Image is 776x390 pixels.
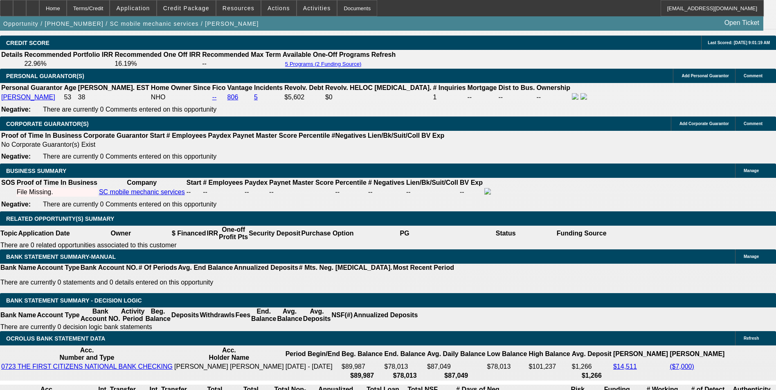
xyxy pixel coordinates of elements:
button: Credit Package [157,0,216,16]
img: linkedin-icon.png [580,93,587,100]
td: $89,987 [341,363,383,371]
th: Proof of Time In Business [1,132,82,140]
th: $89,987 [341,372,383,380]
b: # Employees [203,179,243,186]
span: BUSINESS SUMMARY [6,168,66,174]
th: Bank Account NO. [80,307,121,323]
th: $ Financed [171,226,207,241]
td: -- [459,188,483,197]
th: Period Begin/End [285,346,340,362]
td: [DATE] - [DATE] [285,363,340,371]
th: Purchase Option [301,226,354,241]
th: # Of Periods [138,264,178,272]
a: [PERSON_NAME] [1,94,55,101]
span: Comment [744,121,763,126]
button: Activities [297,0,337,16]
b: BV Exp [421,132,444,139]
b: Revolv. Debt [284,84,324,91]
b: Paydex [245,179,268,186]
div: File Missing. [17,188,97,196]
th: Low Balance [487,346,528,362]
td: $0 [325,93,432,102]
th: Security Deposit [248,226,301,241]
th: Recommended Portfolio IRR [24,51,113,59]
b: Lien/Bk/Suit/Coll [368,132,420,139]
span: Add Corporate Guarantor [679,121,729,126]
th: Refresh [371,51,396,59]
b: Incidents [254,84,283,91]
td: -- [536,93,571,102]
b: Corporate Guarantor [83,132,148,139]
th: Status [455,226,556,241]
th: Proof of Time In Business [16,179,98,187]
b: Revolv. HELOC [MEDICAL_DATA]. [325,84,432,91]
span: There are currently 0 Comments entered on this opportunity [43,153,216,160]
span: Resources [223,5,254,11]
th: IRR [206,226,218,241]
th: Recommended One Off IRR [114,51,201,59]
b: # Negatives [368,179,405,186]
td: -- [467,93,497,102]
td: -- [202,60,281,68]
a: -- [212,94,217,101]
b: Mortgage [468,84,497,91]
th: Acc. Number and Type [1,346,173,362]
th: $87,049 [427,372,486,380]
th: Owner [70,226,171,241]
th: Most Recent Period [393,264,454,272]
b: Negative: [1,201,31,208]
th: End. Balance [384,346,426,362]
th: Details [1,51,23,59]
a: ($7,000) [670,363,694,370]
span: There are currently 0 Comments entered on this opportunity [43,106,216,113]
th: Annualized Deposits [233,264,298,272]
th: NSF(#) [331,307,353,323]
b: Negative: [1,106,31,113]
th: High Balance [528,346,570,362]
th: Beg. Balance [145,307,171,323]
b: # Inquiries [433,84,466,91]
b: Percentile [299,132,330,139]
th: PG [354,226,455,241]
td: -- [406,188,459,197]
b: Fico [212,84,226,91]
td: No Corporate Guarantor(s) Exist [1,141,448,149]
td: -- [186,188,202,197]
b: Dist to Bus. [499,84,535,91]
b: # Employees [166,132,207,139]
td: 22.96% [24,60,113,68]
span: Refresh [744,336,759,341]
span: Bank Statement Summary - Decision Logic [6,297,142,304]
th: Avg. Deposits [303,307,331,323]
button: Application [110,0,156,16]
b: #Negatives [332,132,367,139]
td: $5,602 [284,93,324,102]
b: Percentile [335,179,366,186]
td: 38 [78,93,150,102]
a: 806 [227,94,238,101]
td: 53 [63,93,76,102]
th: Application Date [18,226,70,241]
button: Resources [216,0,261,16]
th: Account Type [36,307,80,323]
span: PERSONAL GUARANTOR(S) [6,73,84,79]
b: Paynet Master Score [233,132,297,139]
th: Deposits [171,307,200,323]
b: BV Exp [460,179,483,186]
span: Last Scored: [DATE] 9:01:19 AM [708,40,770,45]
b: Paydex [208,132,231,139]
th: [PERSON_NAME] [613,346,668,362]
th: Available One-Off Programs [282,51,370,59]
th: Activity Period [121,307,145,323]
div: -- [269,188,333,196]
td: $87,049 [427,363,486,371]
a: 5 [254,94,258,101]
button: 5 Programs (2 Funding Source) [283,61,364,67]
span: OCROLUS BANK STATEMENT DATA [6,335,105,342]
td: $78,013 [384,363,426,371]
div: -- [368,188,405,196]
b: Start [150,132,164,139]
span: CORPORATE GUARANTOR(S) [6,121,89,127]
div: -- [335,188,366,196]
span: Actions [268,5,290,11]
